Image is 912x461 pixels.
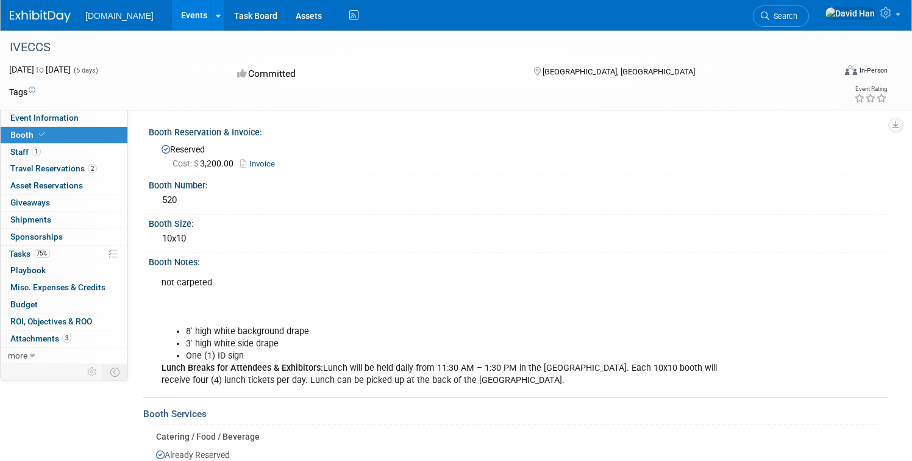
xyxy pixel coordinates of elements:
[39,131,45,138] i: Booth reservation complete
[10,232,63,241] span: Sponsorships
[34,249,50,258] span: 75%
[34,65,46,74] span: to
[1,279,127,296] a: Misc. Expenses & Credits
[82,364,103,380] td: Personalize Event Tab Strip
[769,12,797,21] span: Search
[1,348,127,364] a: more
[1,313,127,330] a: ROI, Objectives & ROO
[1,110,127,126] a: Event Information
[85,11,154,21] span: [DOMAIN_NAME]
[10,334,71,343] span: Attachments
[9,249,50,259] span: Tasks
[10,130,48,140] span: Booth
[1,229,127,245] a: Sponsorships
[173,159,200,168] span: Cost: $
[1,195,127,211] a: Giveaways
[233,63,514,85] div: Committed
[149,176,888,191] div: Booth Number:
[1,160,127,177] a: Travel Reservations2
[62,334,71,343] span: 3
[149,253,888,268] div: Booth Notes:
[1,262,127,279] a: Playbook
[1,127,127,143] a: Booth
[162,363,323,373] b: Lunch Breaks for Attendees & Exhibitors:
[5,37,813,59] div: IVECCS
[10,198,50,207] span: Giveaways
[753,5,809,27] a: Search
[158,191,878,210] div: 520
[10,282,105,292] span: Misc. Expenses & Credits
[158,140,878,170] div: Reserved
[10,215,51,224] span: Shipments
[9,86,35,98] td: Tags
[156,431,878,443] div: Catering / Food / Beverage
[757,63,888,82] div: Event Format
[825,7,875,20] img: David Han
[8,351,27,360] span: more
[143,407,888,421] div: Booth Services
[543,67,695,76] span: [GEOGRAPHIC_DATA], [GEOGRAPHIC_DATA]
[10,163,97,173] span: Travel Reservations
[10,265,46,275] span: Playbook
[10,316,92,326] span: ROI, Objectives & ROO
[859,66,888,75] div: In-Person
[240,159,281,168] a: Invoice
[186,350,738,362] li: One (1) ID sign
[186,338,738,350] li: 3' high white side drape
[10,147,41,157] span: Staff
[854,86,887,92] div: Event Rating
[10,299,38,309] span: Budget
[149,123,888,138] div: Booth Reservation & Invoice:
[103,364,128,380] td: Toggle Event Tabs
[186,326,738,338] li: 8' high white background drape
[158,229,878,248] div: 10x10
[1,296,127,313] a: Budget
[32,147,41,156] span: 1
[1,246,127,262] a: Tasks75%
[149,215,888,230] div: Booth Size:
[1,144,127,160] a: Staff1
[88,164,97,173] span: 2
[153,271,745,393] div: not carpeted Lunch will be held daily from 11:30 AM – 1:30 PM in the [GEOGRAPHIC_DATA]. Each 10x1...
[1,177,127,194] a: Asset Reservations
[1,331,127,347] a: Attachments3
[10,180,83,190] span: Asset Reservations
[10,10,71,23] img: ExhibitDay
[9,65,71,74] span: [DATE] [DATE]
[10,113,79,123] span: Event Information
[845,65,857,75] img: Format-Inperson.png
[173,159,238,168] span: 3,200.00
[73,66,98,74] span: (5 days)
[1,212,127,228] a: Shipments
